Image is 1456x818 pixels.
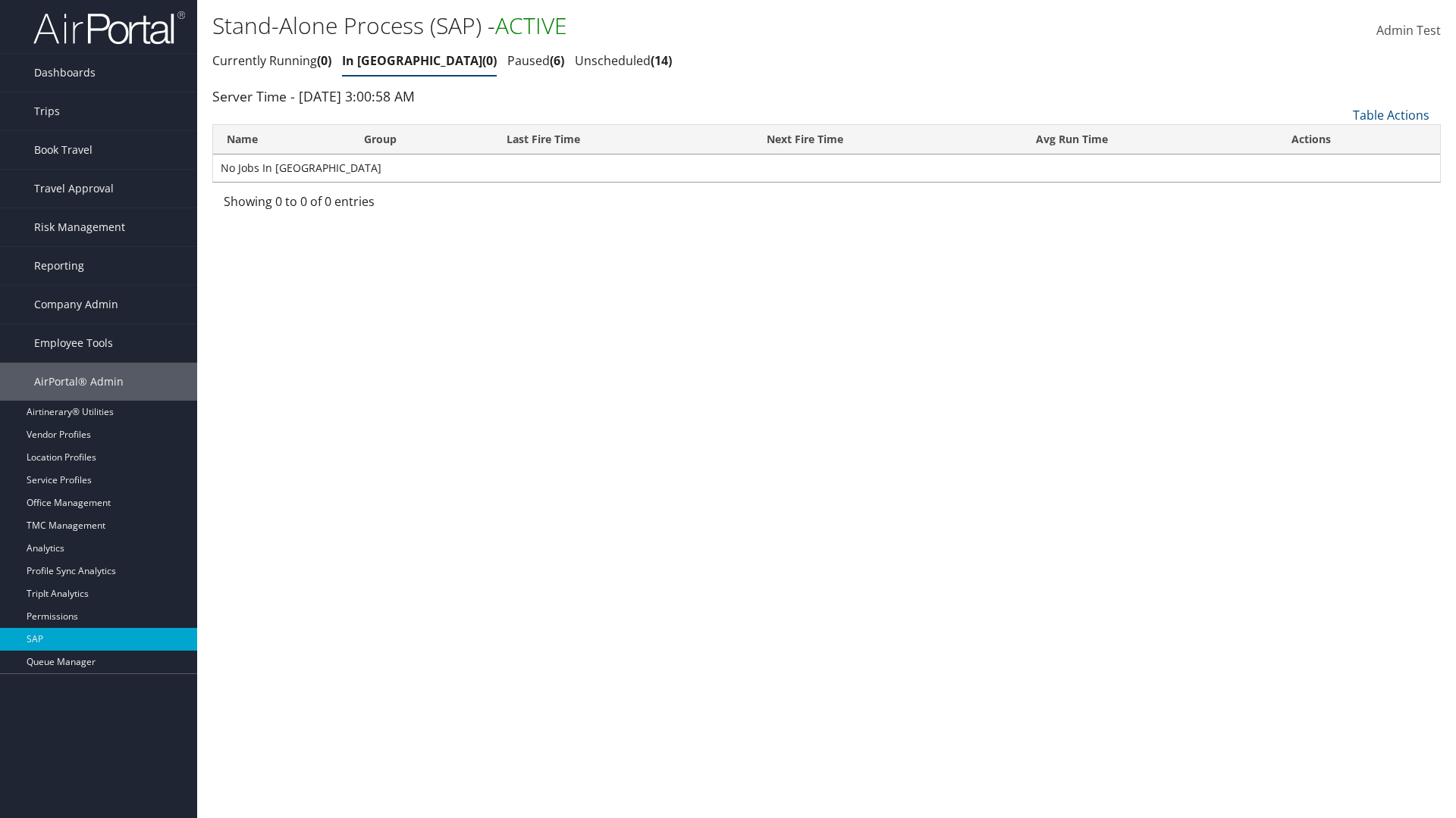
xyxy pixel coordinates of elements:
[33,10,185,45] img: airportal-logo.png
[34,324,113,362] span: Employee Tools
[34,131,93,169] span: Book Travel
[1376,8,1441,55] a: Admin Test
[212,10,1031,42] h1: Stand-Alone Process (SAP) -
[34,92,60,130] span: Trips
[213,155,1440,182] td: No Jobs In [GEOGRAPHIC_DATA]
[753,125,1022,155] th: Next Fire Time: activate to sort column descending
[213,125,350,155] th: Name: activate to sort column ascending
[34,363,124,401] span: AirPortal® Admin
[34,54,96,92] span: Dashboards
[350,125,492,155] th: Group: activate to sort column ascending
[34,286,118,323] span: Company Admin
[1353,107,1429,123] a: Table Actions
[34,208,125,246] span: Risk Management
[495,10,567,41] span: ACTIVE
[482,52,497,69] span: 0
[317,52,331,69] span: 0
[575,52,672,69] a: Unscheduled14
[34,247,84,285] span: Reporting
[1376,22,1441,39] span: Admin Test
[1022,125,1279,155] th: Avg Run Time: activate to sort column ascending
[224,192,508,218] div: Showing 0 to 0 of 0 entries
[34,170,114,208] span: Travel Approval
[507,52,564,69] a: Paused6
[651,52,672,69] span: 14
[1278,125,1440,155] th: Actions
[212,52,331,69] a: Currently Running0
[493,125,753,155] th: Last Fire Time: activate to sort column ascending
[212,86,1441,106] div: Server Time - [DATE] 3:00:58 AM
[342,52,497,69] a: In [GEOGRAPHIC_DATA]0
[550,52,564,69] span: 6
